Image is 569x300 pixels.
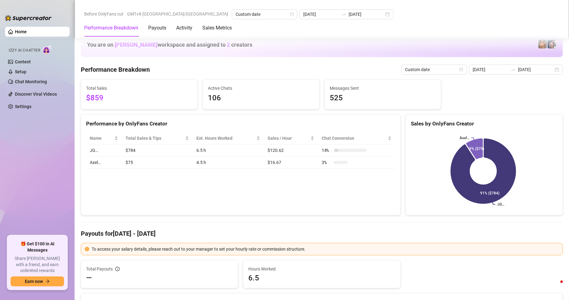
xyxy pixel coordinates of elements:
span: exclamation-circle [85,247,89,251]
span: GMT+8 [GEOGRAPHIC_DATA]/[GEOGRAPHIC_DATA] [127,9,228,19]
div: To access your salary details, please reach out to your manager to set your hourly rate or commis... [92,246,559,252]
a: Discover Viral Videos [15,92,57,97]
th: Total Sales & Tips [122,132,193,144]
div: Performance Breakdown [84,24,138,32]
a: Home [15,29,27,34]
th: Name [86,132,122,144]
td: $16.67 [264,157,318,169]
text: JG… [497,202,504,207]
span: 🎁 Get $100 in AI Messages [11,241,64,253]
iframe: Intercom live chat [548,279,563,294]
a: Chat Monitoring [15,79,47,84]
a: Settings [15,104,31,109]
span: swap-right [341,12,346,17]
div: Est. Hours Worked [196,135,255,142]
span: Earn now [25,279,43,284]
td: 4.5 h [193,157,264,169]
span: Sales / Hour [268,135,309,142]
img: logo-BBDzfeDw.svg [5,15,52,21]
div: Performance by OnlyFans Creator [86,120,395,128]
span: — [86,273,92,283]
span: 14 % [322,147,332,154]
span: 3 % [322,159,332,166]
h4: Performance Breakdown [81,65,150,74]
input: Start date [303,11,339,18]
span: arrow-right [45,279,50,284]
img: JG [538,40,547,48]
td: 6.5 h [193,144,264,157]
button: Earn nowarrow-right [11,276,64,286]
span: calendar [290,12,294,16]
span: Hours Worked [248,266,395,272]
img: AI Chatter [43,45,52,54]
td: $784 [122,144,193,157]
span: [PERSON_NAME] [115,41,158,48]
h4: Payouts for [DATE] - [DATE] [81,229,563,238]
span: 525 [330,92,436,104]
text: Axel… [460,136,469,140]
span: 2 [227,41,230,48]
span: 6.5 [248,273,395,283]
span: swap-right [511,67,516,72]
span: Before OnlyFans cut [84,9,123,19]
span: to [341,12,346,17]
span: Messages Sent [330,85,436,92]
div: Sales by OnlyFans Creator [411,120,558,128]
span: info-circle [115,267,120,271]
a: Content [15,59,31,64]
img: Axel [548,40,556,48]
td: $75 [122,157,193,169]
td: $120.62 [264,144,318,157]
td: JG… [86,144,122,157]
span: 106 [208,92,314,104]
th: Sales / Hour [264,132,318,144]
span: Total Payouts [86,266,113,272]
div: Sales Metrics [202,24,232,32]
td: Axel… [86,157,122,169]
span: Custom date [236,10,293,19]
span: Total Sales & Tips [126,135,184,142]
span: $859 [86,92,192,104]
span: calendar [459,68,463,71]
span: Custom date [405,65,463,74]
a: Setup [15,69,26,74]
input: End date [349,11,384,18]
th: Chat Conversion [318,132,395,144]
span: Izzy AI Chatter [9,48,40,53]
span: Active Chats [208,85,314,92]
input: End date [518,66,553,73]
span: to [511,67,516,72]
span: Chat Conversion [322,135,387,142]
span: Name [90,135,113,142]
input: Start date [473,66,508,73]
div: Payouts [148,24,166,32]
span: Share [PERSON_NAME] with a friend, and earn unlimited rewards [11,256,64,274]
h1: You are on workspace and assigned to creators [87,41,252,48]
span: Total Sales [86,85,192,92]
div: Activity [176,24,192,32]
